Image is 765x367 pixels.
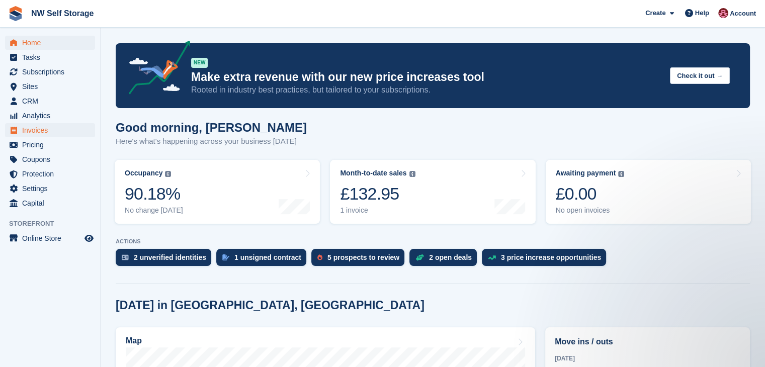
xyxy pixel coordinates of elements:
span: Coupons [22,152,82,166]
a: menu [5,123,95,137]
a: menu [5,109,95,123]
a: Preview store [83,232,95,244]
span: Protection [22,167,82,181]
div: Occupancy [125,169,162,177]
div: 90.18% [125,183,183,204]
div: No open invoices [556,206,625,215]
span: Invoices [22,123,82,137]
div: £0.00 [556,183,625,204]
span: Subscriptions [22,65,82,79]
img: deal-1b604bf984904fb50ccaf53a9ad4b4a5d6e5aea283cecdc64d6e3604feb123c2.svg [415,254,424,261]
a: 2 open deals [409,249,482,271]
img: verify_identity-adf6edd0f0f0b5bbfe63781bf79b02c33cf7c696d77639b501bdc392416b5a36.svg [122,254,129,260]
div: [DATE] [555,354,740,363]
span: Account [730,9,756,19]
a: menu [5,152,95,166]
span: Pricing [22,138,82,152]
a: 1 unsigned contract [216,249,311,271]
div: Month-to-date sales [340,169,406,177]
span: CRM [22,94,82,108]
img: Josh Vines [718,8,728,18]
h2: [DATE] in [GEOGRAPHIC_DATA], [GEOGRAPHIC_DATA] [116,299,424,312]
button: Check it out → [670,67,730,84]
p: Make extra revenue with our new price increases tool [191,70,662,84]
img: icon-info-grey-7440780725fd019a000dd9b08b2336e03edf1995a4989e88bcd33f0948082b44.svg [409,171,415,177]
div: 2 unverified identities [134,253,206,261]
img: stora-icon-8386f47178a22dfd0bd8f6a31ec36ba5ce8667c1dd55bd0f319d3a0aa187defe.svg [8,6,23,21]
span: Online Store [22,231,82,245]
span: Tasks [22,50,82,64]
span: Storefront [9,219,100,229]
img: price-adjustments-announcement-icon-8257ccfd72463d97f412b2fc003d46551f7dbcb40ab6d574587a9cd5c0d94... [120,41,191,98]
a: 3 price increase opportunities [482,249,611,271]
a: menu [5,94,95,108]
span: Home [22,36,82,50]
span: Capital [22,196,82,210]
img: price_increase_opportunities-93ffe204e8149a01c8c9dc8f82e8f89637d9d84a8eef4429ea346261dce0b2c0.svg [488,255,496,260]
span: Help [695,8,709,18]
span: Sites [22,79,82,94]
img: icon-info-grey-7440780725fd019a000dd9b08b2336e03edf1995a4989e88bcd33f0948082b44.svg [165,171,171,177]
div: NEW [191,58,208,68]
p: Rooted in industry best practices, but tailored to your subscriptions. [191,84,662,96]
a: menu [5,50,95,64]
a: NW Self Storage [27,5,98,22]
h1: Good morning, [PERSON_NAME] [116,121,307,134]
img: contract_signature_icon-13c848040528278c33f63329250d36e43548de30e8caae1d1a13099fd9432cc5.svg [222,254,229,260]
a: Month-to-date sales £132.95 1 invoice [330,160,535,224]
a: menu [5,138,95,152]
div: 5 prospects to review [327,253,399,261]
div: 3 price increase opportunities [501,253,601,261]
div: 1 invoice [340,206,415,215]
a: menu [5,79,95,94]
img: prospect-51fa495bee0391a8d652442698ab0144808aea92771e9ea1ae160a38d050c398.svg [317,254,322,260]
span: Settings [22,181,82,196]
p: ACTIONS [116,238,750,245]
h2: Move ins / outs [555,336,740,348]
a: menu [5,181,95,196]
a: 5 prospects to review [311,249,409,271]
a: menu [5,65,95,79]
a: Occupancy 90.18% No change [DATE] [115,160,320,224]
span: Analytics [22,109,82,123]
h2: Map [126,336,142,345]
div: £132.95 [340,183,415,204]
div: No change [DATE] [125,206,183,215]
a: 2 unverified identities [116,249,216,271]
img: icon-info-grey-7440780725fd019a000dd9b08b2336e03edf1995a4989e88bcd33f0948082b44.svg [618,171,624,177]
div: Awaiting payment [556,169,616,177]
div: 2 open deals [429,253,472,261]
a: Awaiting payment £0.00 No open invoices [546,160,751,224]
a: menu [5,36,95,50]
a: menu [5,231,95,245]
p: Here's what's happening across your business [DATE] [116,136,307,147]
span: Create [645,8,665,18]
a: menu [5,167,95,181]
a: menu [5,196,95,210]
div: 1 unsigned contract [234,253,301,261]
